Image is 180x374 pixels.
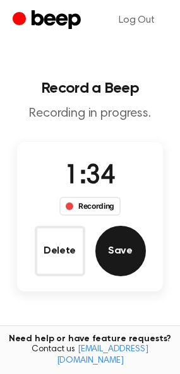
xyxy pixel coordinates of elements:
[10,81,170,96] h1: Record a Beep
[57,345,148,365] a: [EMAIL_ADDRESS][DOMAIN_NAME]
[95,226,146,276] button: Save Audio Record
[35,226,85,276] button: Delete Audio Record
[10,106,170,122] p: Recording in progress.
[8,344,172,366] span: Contact us
[64,163,115,190] span: 1:34
[59,197,121,216] div: Recording
[106,5,167,35] a: Log Out
[13,8,84,33] a: Beep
